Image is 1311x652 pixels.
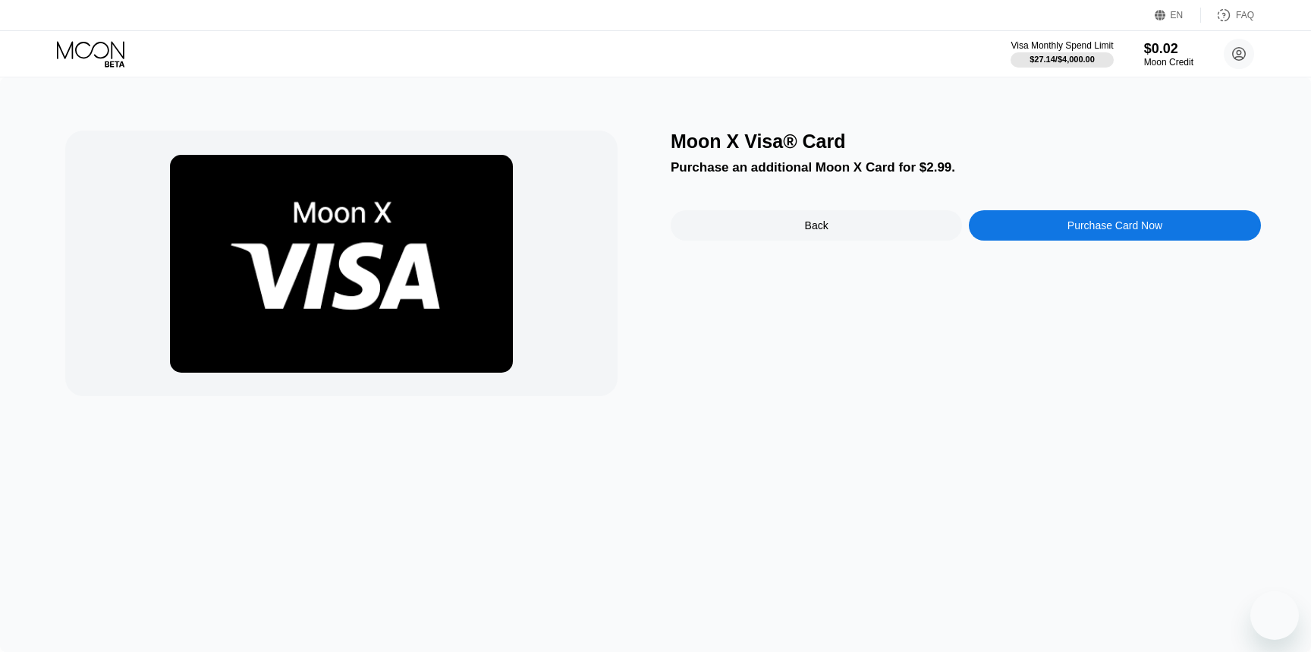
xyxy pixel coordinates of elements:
div: FAQ [1236,10,1254,20]
div: Purchase Card Now [1067,219,1162,232]
div: $0.02 [1144,41,1193,57]
div: FAQ [1201,8,1254,23]
div: EN [1155,8,1201,23]
div: Back [671,210,962,241]
div: Purchase Card Now [969,210,1260,241]
iframe: Button to launch messaging window [1250,591,1299,640]
div: Back [805,219,828,232]
div: Moon X Visa® Card [671,131,1261,153]
div: Visa Monthly Spend Limit [1011,40,1113,51]
div: $0.02Moon Credit [1144,41,1193,68]
div: EN [1171,10,1184,20]
div: $27.14 / $4,000.00 [1030,55,1095,64]
div: Purchase an additional Moon X Card for $2.99. [671,160,1261,175]
div: Visa Monthly Spend Limit$27.14/$4,000.00 [1011,40,1113,68]
div: Moon Credit [1144,57,1193,68]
